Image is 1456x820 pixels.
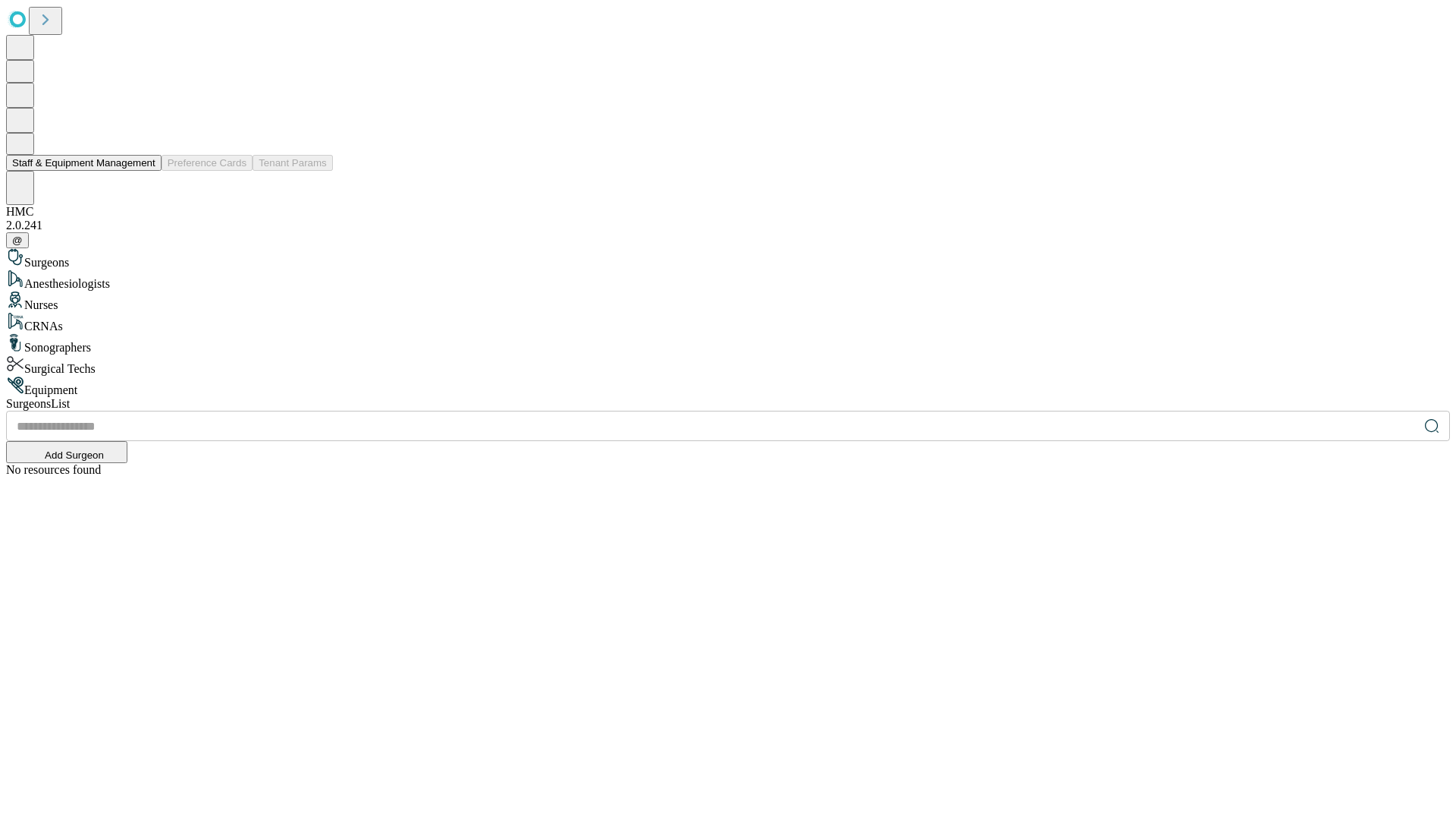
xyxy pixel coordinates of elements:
[6,291,1450,312] div: Nurses
[6,333,1450,355] div: Sonographers
[12,235,23,246] span: @
[6,205,1450,219] div: HMC
[6,312,1450,333] div: CRNAs
[253,155,333,171] button: Tenant Params
[6,232,29,248] button: @
[6,441,127,463] button: Add Surgeon
[6,376,1450,397] div: Equipment
[6,248,1450,270] div: Surgeons
[45,449,104,461] span: Add Surgeon
[6,219,1450,232] div: 2.0.241
[6,463,1450,477] div: No resources found
[6,155,162,171] button: Staff & Equipment Management
[162,155,253,171] button: Preference Cards
[6,270,1450,291] div: Anesthesiologists
[6,397,1450,411] div: Surgeons List
[6,355,1450,376] div: Surgical Techs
